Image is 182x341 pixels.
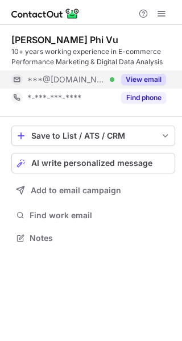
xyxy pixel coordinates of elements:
[31,159,152,168] span: AI write personalized message
[11,47,175,67] div: 10+ years working experience in E-commerce Performance Marketing & Digital Data Analysis
[11,180,175,201] button: Add to email campaign
[30,233,171,243] span: Notes
[30,210,171,221] span: Find work email
[11,34,118,45] div: [PERSON_NAME] Phi Vu
[121,92,166,103] button: Reveal Button
[11,126,175,146] button: save-profile-one-click
[11,7,80,20] img: ContactOut v5.3.10
[121,74,166,85] button: Reveal Button
[27,74,106,85] span: ***@[DOMAIN_NAME]
[11,230,175,246] button: Notes
[11,153,175,173] button: AI write personalized message
[11,207,175,223] button: Find work email
[31,186,121,195] span: Add to email campaign
[31,131,155,140] div: Save to List / ATS / CRM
